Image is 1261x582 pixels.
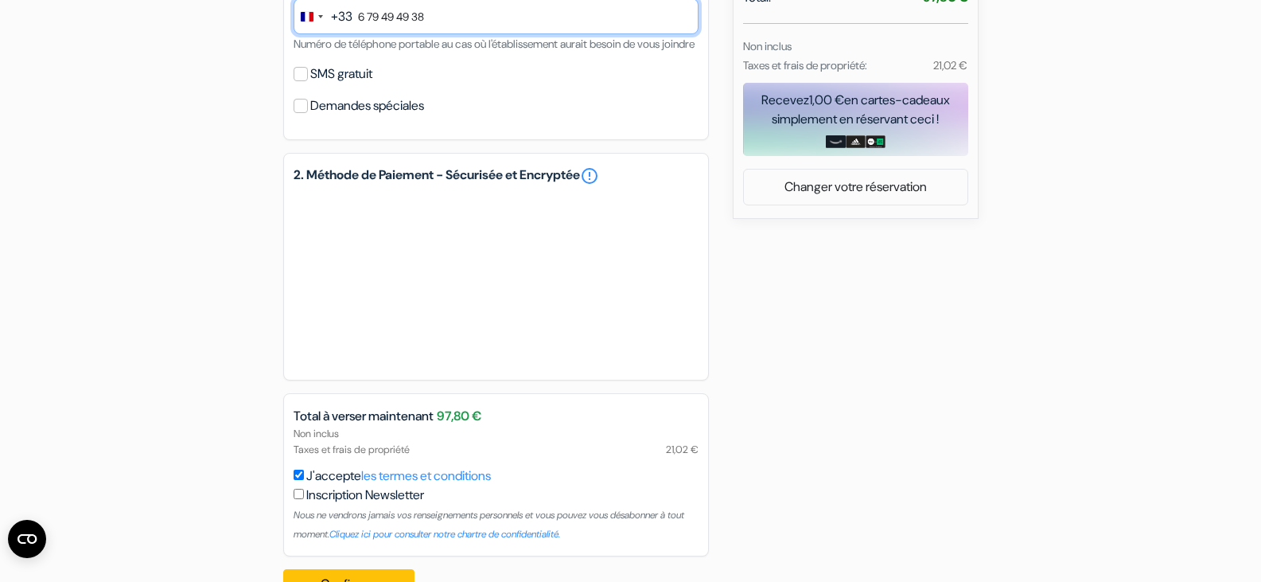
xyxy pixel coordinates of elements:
div: Non inclus Taxes et frais de propriété [284,426,708,456]
img: amazon-card-no-text.png [826,135,846,148]
span: Total à verser maintenant [294,407,434,426]
img: adidas-card.png [846,135,866,148]
small: Nous ne vendrons jamais vos renseignements personnels et vous pouvez vous désabonner à tout moment. [294,509,684,541]
label: Inscription Newsletter [306,486,424,505]
label: SMS gratuit [310,63,372,85]
span: 97,80 € [437,407,481,426]
img: uber-uber-eats-card.png [866,135,885,148]
label: Demandes spéciales [310,95,424,117]
a: Changer votre réservation [744,172,967,202]
iframe: Cadre de saisie sécurisé pour le paiement [290,189,702,370]
a: Cliquez ici pour consulter notre chartre de confidentialité. [329,528,560,541]
span: 21,02 € [666,442,699,457]
small: Non inclus [743,39,792,53]
h5: 2. Méthode de Paiement - Sécurisée et Encryptée [294,166,699,186]
a: les termes et conditions [361,467,491,484]
div: +33 [331,7,352,26]
button: Ouvrir le widget CMP [8,520,46,558]
label: J'accepte [306,467,491,486]
small: 21,02 € [933,58,967,72]
div: Recevez en cartes-cadeaux simplement en réservant ceci ! [743,91,968,129]
a: error_outline [580,166,599,186]
small: Numéro de téléphone portable au cas où l'établissement aurait besoin de vous joindre [294,37,695,51]
small: Taxes et frais de propriété: [743,58,867,72]
span: 1,00 € [809,92,844,108]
